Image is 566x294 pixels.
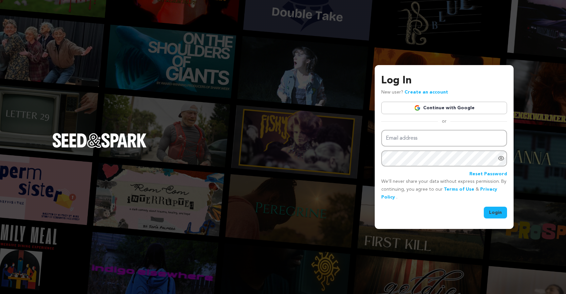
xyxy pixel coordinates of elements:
[405,90,448,95] a: Create an account
[381,73,507,89] h3: Log In
[381,187,497,199] a: Privacy Policy
[484,207,507,218] button: Login
[381,130,507,147] input: Email address
[52,133,147,147] img: Seed&Spark Logo
[381,178,507,201] p: We’ll never share your data without express permission. By continuing, you agree to our & .
[444,187,474,192] a: Terms of Use
[438,118,450,125] span: or
[52,133,147,161] a: Seed&Spark Homepage
[469,170,507,178] a: Reset Password
[414,105,421,111] img: Google logo
[381,102,507,114] a: Continue with Google
[498,155,504,162] a: Show password as plain text. Warning: this will display your password on the screen.
[381,89,448,96] p: New user?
